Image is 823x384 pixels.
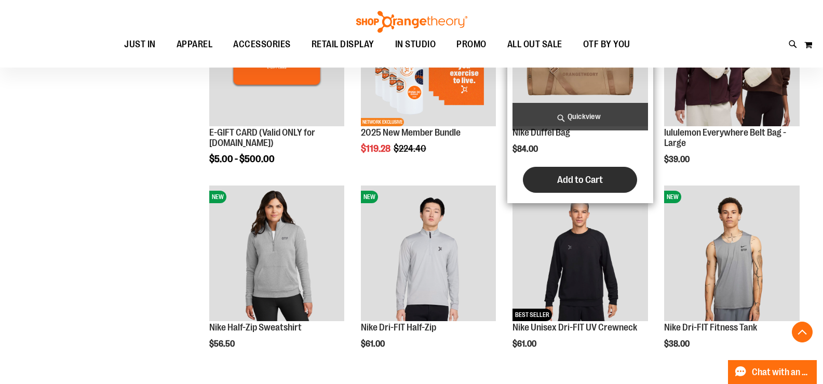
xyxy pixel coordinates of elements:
[583,33,630,56] span: OTF BY YOU
[124,33,156,56] span: JUST IN
[233,33,291,56] span: ACCESSORIES
[356,180,502,375] div: product
[512,127,570,138] a: Nike Duffel Bag
[312,33,374,56] span: RETAIL DISPLAY
[507,33,562,56] span: ALL OUT SALE
[752,367,811,377] span: Chat with an Expert
[512,339,538,349] span: $61.00
[361,186,496,323] a: Nike Dri-FIT Half-ZipNEW
[209,322,302,333] a: Nike Half-Zip Sweatshirt
[664,339,691,349] span: $38.00
[512,144,539,154] span: $84.00
[361,143,392,154] span: $119.28
[209,186,345,321] img: Nike Half-Zip Sweatshirt
[664,186,800,321] img: Nike Dri-FIT Fitness Tank
[361,339,386,349] span: $61.00
[664,322,757,333] a: Nike Dri-FIT Fitness Tank
[361,118,404,126] span: NETWORK EXCLUSIVE
[204,180,350,375] div: product
[209,127,315,148] a: E-GIFT CARD (Valid ONLY for [DOMAIN_NAME])
[507,180,653,375] div: product
[361,191,378,203] span: NEW
[664,127,786,148] a: lululemon Everywhere Belt Bag - Large
[395,33,436,56] span: IN STUDIO
[664,186,800,323] a: Nike Dri-FIT Fitness TankNEW
[456,33,487,56] span: PROMO
[792,322,813,342] button: Back To Top
[557,174,603,186] span: Add to Cart
[512,186,648,323] a: Nike Unisex Dri-FIT UV CrewneckNEWBEST SELLER
[361,127,461,138] a: 2025 New Member Bundle
[512,103,648,130] a: Quickview
[177,33,213,56] span: APPAREL
[512,309,552,321] span: BEST SELLER
[728,360,817,384] button: Chat with an Expert
[512,322,637,333] a: Nike Unisex Dri-FIT UV Crewneck
[394,143,428,154] span: $224.40
[361,322,436,333] a: Nike Dri-FIT Half-Zip
[209,191,226,203] span: NEW
[659,180,805,375] div: product
[209,186,345,323] a: Nike Half-Zip SweatshirtNEW
[512,186,648,321] img: Nike Unisex Dri-FIT UV Crewneck
[664,155,691,164] span: $39.00
[361,186,496,321] img: Nike Dri-FIT Half-Zip
[523,167,637,193] button: Add to Cart
[664,191,681,203] span: NEW
[209,339,236,349] span: $56.50
[355,11,469,33] img: Shop Orangetheory
[209,154,275,164] span: $5.00 - $500.00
